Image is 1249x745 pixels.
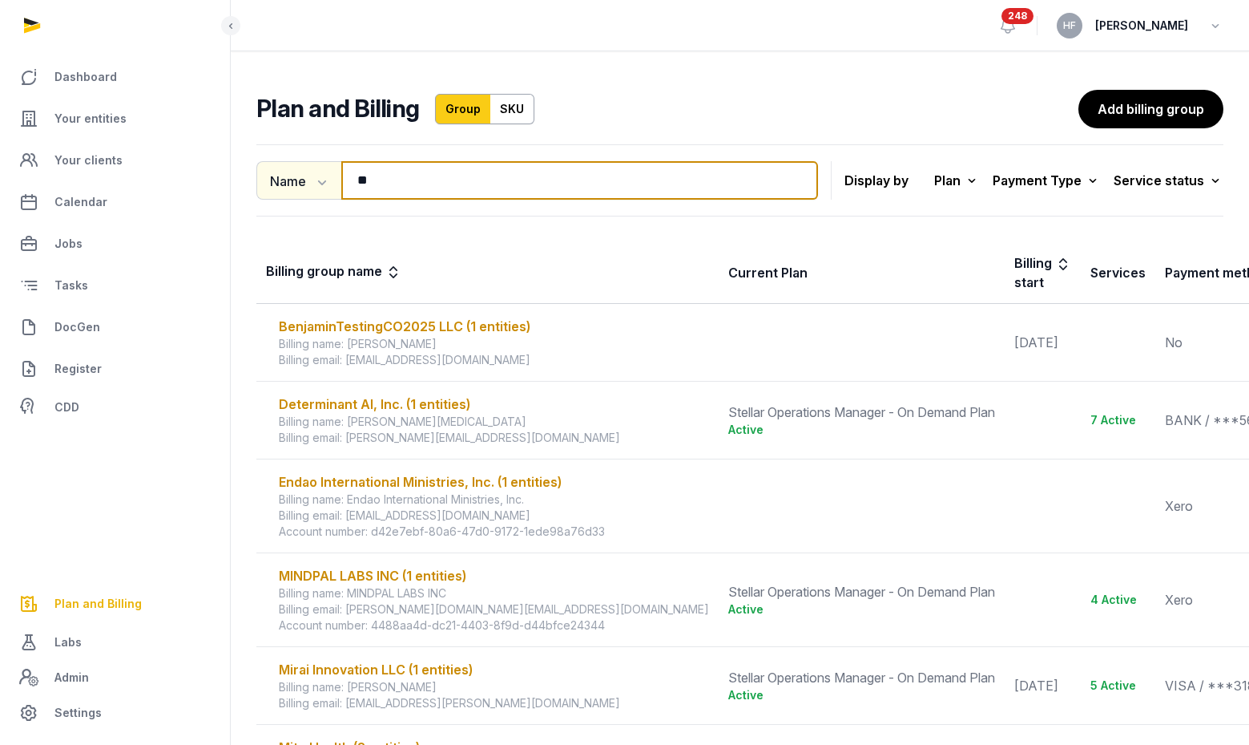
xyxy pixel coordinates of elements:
a: Settings [13,694,217,732]
div: Billing email: [PERSON_NAME][EMAIL_ADDRESS][DOMAIN_NAME] [279,430,709,446]
div: 4 Active [1090,592,1146,608]
a: Add billing group [1078,90,1223,128]
div: Billing email: [EMAIL_ADDRESS][PERSON_NAME][DOMAIN_NAME] [279,695,709,711]
div: Billing name: [PERSON_NAME] [279,336,709,352]
a: Your clients [13,141,217,180]
button: Name [256,161,341,200]
span: Dashboard [54,67,117,87]
p: Display by [844,168,909,193]
div: Active [728,601,995,617]
div: Service status [1114,169,1223,192]
a: Jobs [13,225,217,263]
a: CDD [13,391,217,423]
a: SKU [490,94,534,124]
div: Billing start [1014,253,1071,292]
span: Calendar [54,192,107,212]
span: CDD [54,398,79,417]
div: Billing name: [PERSON_NAME] [279,679,709,695]
span: Jobs [54,234,83,253]
a: Group [435,94,491,124]
a: Tasks [13,266,217,305]
span: Tasks [54,276,88,295]
span: Your entities [54,109,127,128]
div: Plan [934,169,980,192]
td: [DATE] [1005,304,1081,382]
a: Dashboard [13,58,217,96]
div: Billing name: [PERSON_NAME][MEDICAL_DATA] [279,414,709,430]
div: 5 Active [1090,678,1146,694]
td: [DATE] [1005,647,1081,725]
div: Stellar Operations Manager - On Demand Plan [728,403,995,422]
div: Stellar Operations Manager - On Demand Plan [728,582,995,601]
span: Admin [54,668,89,687]
div: Billing email: [PERSON_NAME][DOMAIN_NAME][EMAIL_ADDRESS][DOMAIN_NAME] [279,601,709,617]
span: Labs [54,633,82,652]
div: 7 Active [1090,412,1146,428]
a: DocGen [13,308,217,346]
div: Stellar Operations Manager - On Demand Plan [728,668,995,687]
a: Your entities [13,99,217,138]
div: Determinant AI, Inc. (1 entities) [279,395,709,414]
span: Settings [54,703,102,723]
div: Billing name: MINDPAL LABS INC [279,585,709,601]
span: DocGen [54,318,100,337]
a: Plan and Billing [13,585,217,623]
div: Billing group name [266,261,401,284]
div: Active [728,687,995,703]
span: Your clients [54,151,123,170]
span: 248 [1001,8,1033,24]
div: BenjaminTestingCO2025 LLC (1 entities) [279,317,709,336]
a: Labs [13,623,217,662]
h2: Plan and Billing [256,94,419,124]
a: Admin [13,662,217,694]
div: Services [1090,263,1146,282]
div: Endao International Ministries, Inc. (1 entities) [279,472,709,492]
div: Current Plan [728,263,808,282]
div: Billing email: [EMAIL_ADDRESS][DOMAIN_NAME] [279,508,709,524]
a: Calendar [13,183,217,221]
div: Active [728,422,995,438]
div: Mirai Innovation LLC (1 entities) [279,660,709,679]
button: HF [1057,13,1082,38]
div: Payment Type [993,169,1101,192]
span: [PERSON_NAME] [1095,16,1188,35]
span: Register [54,359,102,379]
span: HF [1063,21,1076,30]
div: MINDPAL LABS INC (1 entities) [279,566,709,585]
div: Billing name: Endao International Ministries, Inc. [279,492,709,508]
div: Billing email: [EMAIL_ADDRESS][DOMAIN_NAME] [279,352,709,368]
a: Register [13,350,217,388]
div: Account number: 4488aa4d-dc21-4403-8f9d-d44bfce24344 [279,617,709,634]
span: Plan and Billing [54,594,142,613]
div: Account number: d42e7ebf-80a6-47d0-9172-1ede98a76d33 [279,524,709,540]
